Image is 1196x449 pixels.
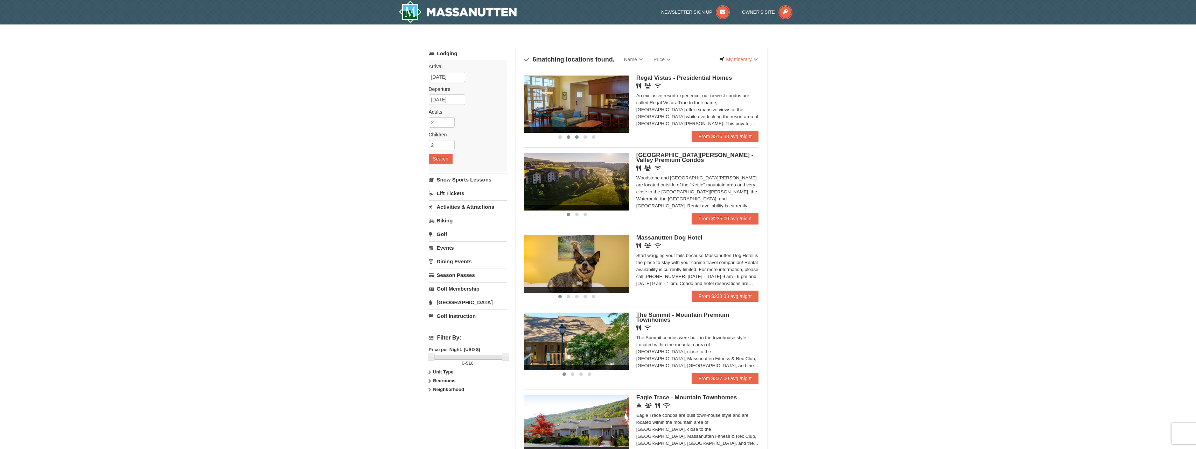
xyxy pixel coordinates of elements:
a: [GEOGRAPHIC_DATA] [429,296,507,309]
a: Lift Tickets [429,187,507,200]
a: From $337.00 avg /night [692,373,759,384]
label: Departure [429,86,502,93]
span: Massanutten Dog Hotel [636,234,702,241]
strong: Price per Night: (USD $) [429,347,480,352]
a: Biking [429,214,507,227]
a: Events [429,241,507,254]
img: Massanutten Resort Logo [399,1,517,23]
span: Eagle Trace - Mountain Townhomes [636,394,737,401]
a: Newsletter Sign Up [661,9,730,15]
div: Start wagging your tails because Massanutten Dog Hotel is the place to stay with your canine trav... [636,252,759,287]
i: Wireless Internet (free) [655,165,661,171]
span: 6 [533,56,536,63]
i: Banquet Facilities [644,243,651,248]
i: Restaurant [636,243,641,248]
i: Restaurant [636,83,641,88]
h4: Filter By: [429,335,507,341]
div: Eagle Trace condos are built town-house style and are located within the mountain area of [GEOGRA... [636,412,759,447]
a: From $235.00 avg /night [692,213,759,224]
span: Regal Vistas - Presidential Homes [636,74,732,81]
i: Banquet Facilities [644,165,651,171]
span: 516 [466,361,474,366]
strong: Bedrooms [433,378,455,383]
strong: Unit Type [433,369,453,375]
span: Newsletter Sign Up [661,9,712,15]
span: [GEOGRAPHIC_DATA][PERSON_NAME] - Valley Premium Condos [636,152,754,163]
a: Dining Events [429,255,507,268]
a: Golf [429,228,507,241]
a: Name [619,52,648,66]
i: Banquet Facilities [644,83,651,88]
i: Concierge Desk [636,403,642,408]
label: - [429,360,507,367]
i: Wireless Internet (free) [655,83,661,88]
a: Golf Instruction [429,309,507,322]
i: Restaurant [636,165,641,171]
i: Wireless Internet (free) [644,325,651,330]
a: Golf Membership [429,282,507,295]
button: Search [429,154,453,164]
span: Owner's Site [742,9,775,15]
a: Activities & Attractions [429,200,507,213]
label: Children [429,131,502,138]
i: Wireless Internet (free) [655,243,661,248]
label: Arrival [429,63,502,70]
a: Owner's Site [742,9,792,15]
i: Conference Facilities [645,403,652,408]
a: From $238.33 avg /night [692,291,759,302]
i: Restaurant [655,403,660,408]
div: An exclusive resort experience, our newest condos are called Regal Vistas. True to their name, [G... [636,92,759,127]
h4: matching locations found. [524,56,615,63]
a: From $516.33 avg /night [692,131,759,142]
a: Season Passes [429,269,507,281]
i: Restaurant [636,325,641,330]
i: Wireless Internet (free) [663,403,670,408]
strong: Neighborhood [433,387,464,392]
a: Snow Sports Lessons [429,173,507,186]
a: Price [648,52,676,66]
a: Massanutten Resort [399,1,517,23]
span: The Summit - Mountain Premium Townhomes [636,312,729,323]
span: 0 [462,361,464,366]
label: Adults [429,108,502,115]
a: My Itinerary [715,54,762,65]
div: Woodstone and [GEOGRAPHIC_DATA][PERSON_NAME] are located outside of the "Kettle" mountain area an... [636,174,759,209]
a: Lodging [429,47,507,60]
div: The Summit condos were built in the townhouse style. Located within the mountain area of [GEOGRAP... [636,334,759,369]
